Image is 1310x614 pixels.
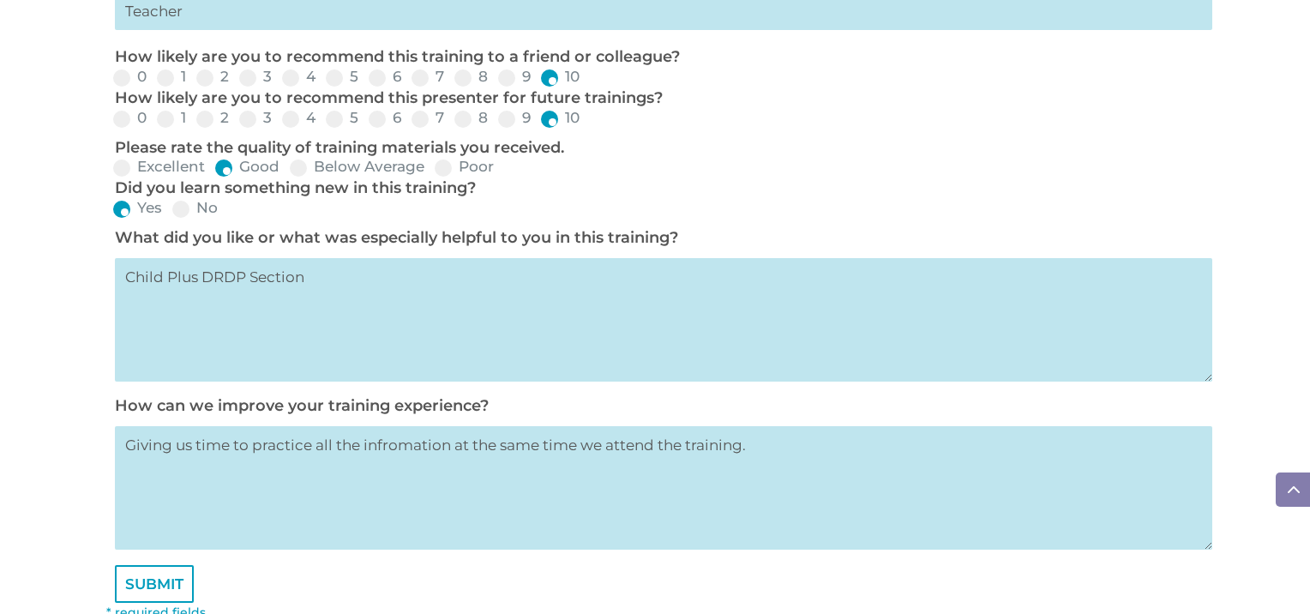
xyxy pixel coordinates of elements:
[541,69,580,84] label: 10
[157,69,186,84] label: 1
[369,111,401,125] label: 6
[412,111,444,125] label: 7
[115,396,489,415] label: How can we improve your training experience?
[326,69,358,84] label: 5
[454,69,488,84] label: 8
[454,111,488,125] label: 8
[115,178,1204,199] p: Did you learn something new in this training?
[196,111,229,125] label: 2
[115,88,1204,109] p: How likely are you to recommend this presenter for future trainings?
[157,111,186,125] label: 1
[282,69,315,84] label: 4
[412,69,444,84] label: 7
[282,111,315,125] label: 4
[113,160,205,174] label: Excellent
[435,160,494,174] label: Poor
[498,111,531,125] label: 9
[290,160,424,174] label: Below Average
[115,47,1204,68] p: How likely are you to recommend this training to a friend or colleague?
[196,69,229,84] label: 2
[113,111,147,125] label: 0
[215,160,279,174] label: Good
[498,69,531,84] label: 9
[113,201,162,215] label: Yes
[239,111,272,125] label: 3
[369,69,401,84] label: 6
[115,228,678,247] label: What did you like or what was especially helpful to you in this training?
[541,111,580,125] label: 10
[115,565,194,603] input: SUBMIT
[326,111,358,125] label: 5
[113,69,147,84] label: 0
[172,201,218,215] label: No
[115,138,1204,159] p: Please rate the quality of training materials you received.
[239,69,272,84] label: 3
